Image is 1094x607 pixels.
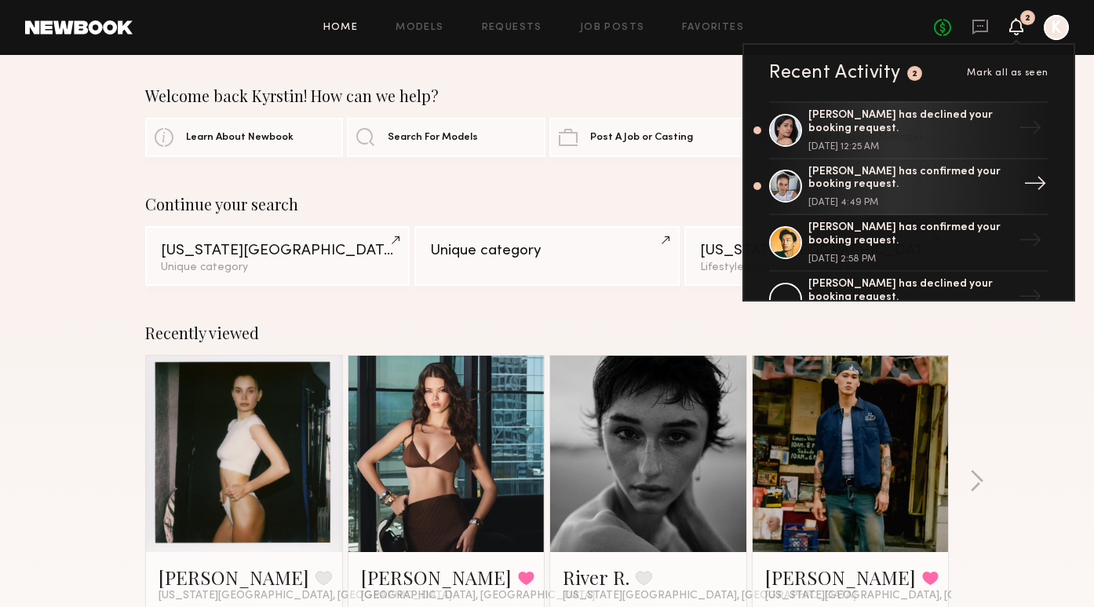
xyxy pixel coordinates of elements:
[769,64,901,82] div: Recent Activity
[161,262,394,273] div: Unique category
[769,272,1048,328] a: [PERSON_NAME] has declined your booking request.→
[1025,14,1030,23] div: 2
[1017,166,1053,207] div: →
[684,226,949,286] a: [US_STATE][GEOGRAPHIC_DATA]Lifestyle category, Rate up to $140
[808,278,1012,305] div: [PERSON_NAME] has declined your booking request.
[361,590,595,602] span: [GEOGRAPHIC_DATA], [GEOGRAPHIC_DATA]
[808,221,1012,248] div: [PERSON_NAME] has confirmed your booking request.
[808,142,1012,152] div: [DATE] 12:25 AM
[414,226,679,286] a: Unique category
[159,590,452,602] span: [US_STATE][GEOGRAPHIC_DATA], [GEOGRAPHIC_DATA]
[1044,15,1069,40] a: K
[159,565,309,590] a: [PERSON_NAME]
[590,133,693,143] span: Post A Job or Casting
[808,254,1012,264] div: [DATE] 2:58 PM
[563,565,629,590] a: River R.
[765,565,916,590] a: [PERSON_NAME]
[430,243,663,258] div: Unique category
[145,86,949,105] div: Welcome back Kyrstin! How can we help?
[186,133,294,143] span: Learn About Newbook
[808,198,1012,207] div: [DATE] 4:49 PM
[769,101,1048,159] a: [PERSON_NAME] has declined your booking request.[DATE] 12:25 AM→
[361,565,512,590] a: [PERSON_NAME]
[482,23,542,33] a: Requests
[769,159,1048,216] a: [PERSON_NAME] has confirmed your booking request.[DATE] 4:49 PM→
[765,590,1059,602] span: [US_STATE][GEOGRAPHIC_DATA], [GEOGRAPHIC_DATA]
[145,195,949,214] div: Continue your search
[323,23,359,33] a: Home
[1012,222,1048,263] div: →
[700,243,933,258] div: [US_STATE][GEOGRAPHIC_DATA]
[161,243,394,258] div: [US_STATE][GEOGRAPHIC_DATA]
[549,118,747,157] a: Post A Job or Casting
[808,166,1012,192] div: [PERSON_NAME] has confirmed your booking request.
[580,23,645,33] a: Job Posts
[563,590,856,602] span: [US_STATE][GEOGRAPHIC_DATA], [GEOGRAPHIC_DATA]
[1012,110,1048,151] div: →
[145,118,343,157] a: Learn About Newbook
[808,109,1012,136] div: [PERSON_NAME] has declined your booking request.
[1012,279,1048,320] div: →
[700,262,933,273] div: Lifestyle category, Rate up to $140
[145,324,949,342] div: Recently viewed
[769,215,1048,272] a: [PERSON_NAME] has confirmed your booking request.[DATE] 2:58 PM→
[682,23,744,33] a: Favorites
[347,118,545,157] a: Search For Models
[145,226,410,286] a: [US_STATE][GEOGRAPHIC_DATA]Unique category
[912,70,918,79] div: 2
[396,23,443,33] a: Models
[388,133,478,143] span: Search For Models
[967,68,1048,78] span: Mark all as seen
